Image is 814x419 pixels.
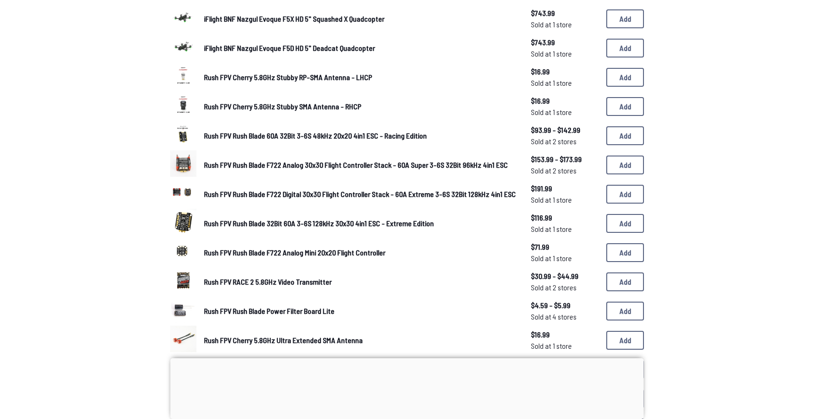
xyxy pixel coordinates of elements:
[170,150,196,180] a: image
[531,329,599,340] span: $16.99
[531,253,599,264] span: Sold at 1 store
[170,209,196,238] a: image
[204,13,516,25] a: iFlight BNF Nazgul Evoque F5X HD 5" Squashed X Quadcopter
[531,95,599,107] span: $16.99
[170,33,196,63] a: image
[204,130,516,141] a: Rush FPV Rush Blade 60A 32Bit 3-6S 48kHz 20x20 4in1 ESC - Racing Edition
[531,165,599,176] span: Sold at 2 stores
[606,243,644,262] button: Add
[204,248,385,257] span: Rush FPV Rush Blade F722 Analog Mini 20x20 Flight Controller
[170,267,196,296] a: image
[531,282,599,293] span: Sold at 2 stores
[606,214,644,233] button: Add
[531,223,599,235] span: Sold at 1 store
[170,92,196,118] img: image
[204,306,334,315] span: Rush FPV Rush Blade Power Filter Board Lite
[531,48,599,59] span: Sold at 1 store
[531,311,599,322] span: Sold at 4 stores
[204,42,516,54] a: iFlight BNF Nazgul Evoque F5D HD 5" Deadcat Quadcopter
[606,9,644,28] button: Add
[204,336,363,345] span: Rush FPV Cherry 5.8GHz Ultra Extended SMA Antenna
[531,154,599,165] span: $153.99 - $173.99
[170,238,196,264] img: image
[606,156,644,174] button: Add
[170,180,196,206] img: image
[204,14,384,23] span: iFlight BNF Nazgul Evoque F5X HD 5" Squashed X Quadcopter
[606,126,644,145] button: Add
[170,326,196,355] a: image
[531,107,599,118] span: Sold at 1 store
[204,335,516,346] a: Rush FPV Cherry 5.8GHz Ultra Extended SMA Antenna
[531,8,599,19] span: $743.99
[170,33,196,60] img: image
[531,241,599,253] span: $71.99
[171,358,644,417] iframe: Advertisement
[531,194,599,205] span: Sold at 1 store
[606,39,644,58] button: Add
[531,66,599,77] span: $16.99
[170,150,196,177] img: image
[531,212,599,223] span: $116.99
[170,4,196,31] img: image
[204,276,516,288] a: Rush FPV RACE 2 5.8GHz Video Transmitter
[204,101,516,112] a: Rush FPV Cherry 5.8GHz Stubby SMA Antenna - RHCP
[531,340,599,352] span: Sold at 1 store
[170,63,196,92] a: image
[170,121,196,148] img: image
[170,92,196,121] a: image
[204,219,434,228] span: Rush FPV Rush Blade 32Bit 60A 3-6S 128kHz 30x30 4in1 ESC - Extreme Edition
[606,272,644,291] button: Add
[170,296,196,326] a: image
[170,180,196,209] a: image
[531,77,599,89] span: Sold at 1 store
[531,124,599,136] span: $93.99 - $142.99
[204,43,375,52] span: iFlight BNF Nazgul Evoque F5D HD 5" Deadcat Quadcopter
[204,277,332,286] span: Rush FPV RACE 2 5.8GHz Video Transmitter
[204,159,516,171] a: Rush FPV Rush Blade F722 Analog 30x30 Flight Controller Stack - 60A Super 3-6S 32Bit 96kHz 4in1 ESC
[170,238,196,267] a: image
[204,305,516,317] a: Rush FPV Rush Blade Power Filter Board Lite
[170,355,196,384] a: image
[204,72,516,83] a: Rush FPV Cherry 5.8GHz Stubby RP-SMA Antenna - LHCP
[204,218,516,229] a: Rush FPV Rush Blade 32Bit 60A 3-6S 128kHz 30x30 4in1 ESC - Extreme Edition
[606,68,644,87] button: Add
[204,160,508,169] span: Rush FPV Rush Blade F722 Analog 30x30 Flight Controller Stack - 60A Super 3-6S 32Bit 96kHz 4in1 ESC
[606,97,644,116] button: Add
[204,102,361,111] span: Rush FPV Cherry 5.8GHz Stubby SMA Antenna - RHCP
[204,189,516,198] span: Rush FPV Rush Blade F722 Digital 30x30 Flight Controller Stack - 60A Extreme 3-6S 32Bit 128kHz 4i...
[531,300,599,311] span: $4.59 - $5.99
[204,73,372,82] span: Rush FPV Cherry 5.8GHz Stubby RP-SMA Antenna - LHCP
[170,296,196,323] img: image
[170,63,196,89] img: image
[170,326,196,352] img: image
[204,131,427,140] span: Rush FPV Rush Blade 60A 32Bit 3-6S 48kHz 20x20 4in1 ESC - Racing Edition
[170,4,196,33] a: image
[531,19,599,30] span: Sold at 1 store
[170,209,196,235] img: image
[606,185,644,204] button: Add
[204,247,516,258] a: Rush FPV Rush Blade F722 Analog Mini 20x20 Flight Controller
[170,355,196,381] img: image
[531,271,599,282] span: $30.99 - $44.99
[531,183,599,194] span: $191.99
[170,121,196,150] a: image
[531,37,599,48] span: $743.99
[170,267,196,294] img: image
[531,136,599,147] span: Sold at 2 stores
[606,302,644,320] button: Add
[606,331,644,350] button: Add
[204,189,516,200] a: Rush FPV Rush Blade F722 Digital 30x30 Flight Controller Stack - 60A Extreme 3-6S 32Bit 128kHz 4i...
